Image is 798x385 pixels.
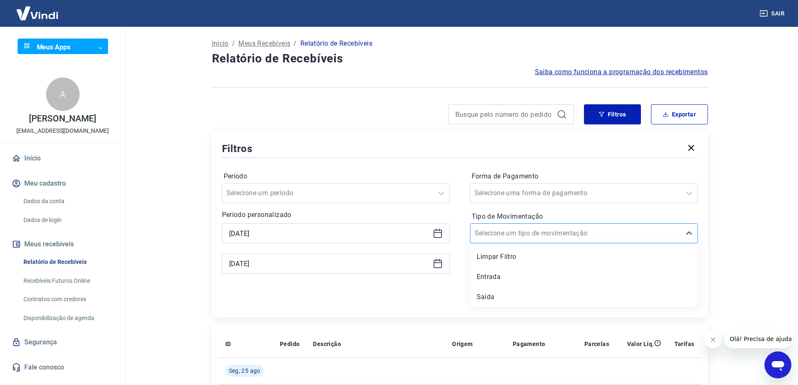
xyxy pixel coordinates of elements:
p: [EMAIL_ADDRESS][DOMAIN_NAME] [16,127,109,135]
p: ID [225,340,231,348]
button: Filtros [584,104,641,124]
p: Valor Líq. [627,340,654,348]
a: Fale conosco [10,358,115,377]
img: Vindi [10,0,65,26]
label: Tipo de Movimentação [472,212,696,222]
label: Período [224,171,448,181]
a: Meus Recebíveis [238,39,290,49]
a: Segurança [10,333,115,351]
a: Dados da conta [20,193,115,210]
button: Meu cadastro [10,174,115,193]
input: Data inicial [229,227,429,240]
a: Início [10,149,115,168]
button: Exportar [651,104,708,124]
p: / [294,39,297,49]
p: Parcelas [584,340,609,348]
p: Origem [452,340,473,348]
a: Recebíveis Futuros Online [20,272,115,289]
button: Meus recebíveis [10,235,115,253]
a: Relatório de Recebíveis [20,253,115,271]
iframe: Mensagem da empresa [725,330,791,348]
button: Sair [758,6,788,21]
div: A [46,78,80,111]
h5: Filtros [222,142,253,155]
span: Olá! Precisa de ajuda? [5,6,70,13]
p: Período personalizado [222,210,450,220]
p: Pedido [280,340,300,348]
a: Saiba como funciona a programação dos recebimentos [535,67,708,77]
iframe: Botão para abrir a janela de mensagens [764,351,791,378]
a: Disponibilização de agenda [20,310,115,327]
input: Busque pelo número do pedido [455,108,553,121]
p: / [232,39,235,49]
div: Limpar Filtro [470,248,698,265]
p: Tarifas [674,340,695,348]
a: Contratos com credores [20,291,115,308]
a: Início [212,39,229,49]
span: Seg, 25 ago [229,367,261,375]
label: Forma de Pagamento [472,171,696,181]
p: Descrição [313,340,341,348]
div: Entrada [470,269,698,285]
iframe: Fechar mensagem [705,331,721,348]
h4: Relatório de Recebíveis [212,50,708,67]
p: [PERSON_NAME] [29,114,96,123]
a: Dados de login [20,212,115,229]
p: Pagamento [513,340,545,348]
input: Data final [229,257,429,270]
div: Saída [470,289,698,305]
p: Relatório de Recebíveis [300,39,372,49]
